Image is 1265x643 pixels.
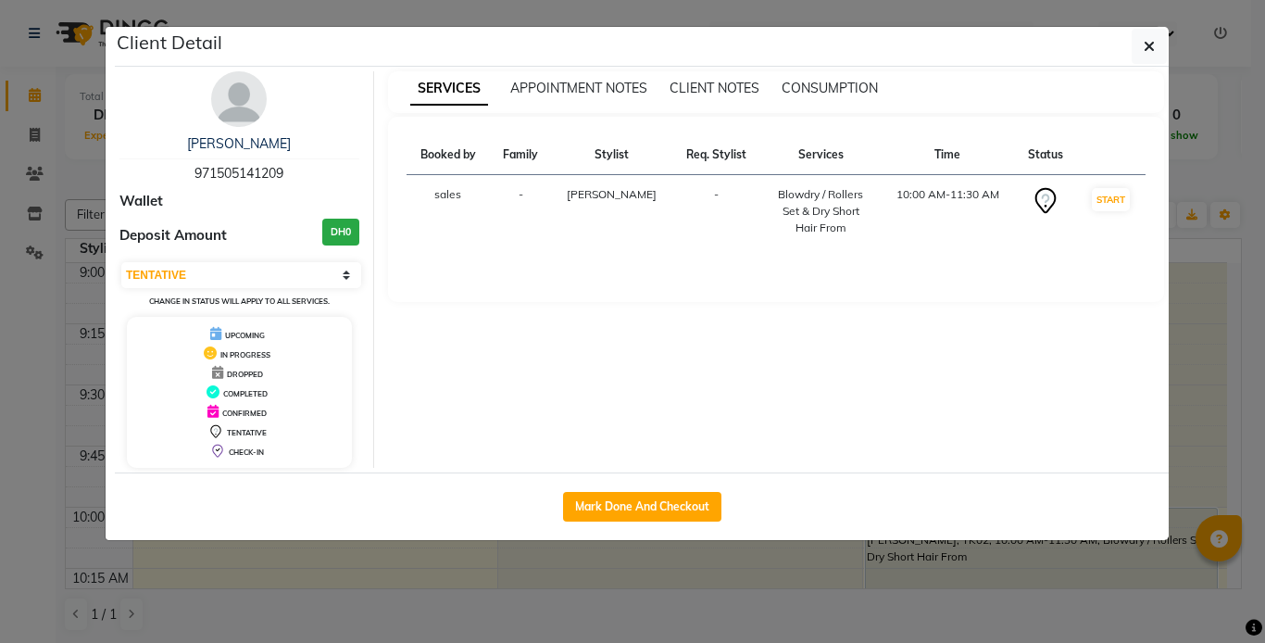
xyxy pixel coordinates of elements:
[222,409,267,418] span: CONFIRMED
[223,389,268,398] span: COMPLETED
[552,135,672,175] th: Stylist
[229,448,264,457] span: CHECK-IN
[563,492,721,522] button: Mark Done And Checkout
[881,175,1015,248] td: 10:00 AM-11:30 AM
[407,175,490,248] td: sales
[1015,135,1077,175] th: Status
[117,29,222,57] h5: Client Detail
[149,296,330,306] small: Change in status will apply to all services.
[881,135,1015,175] th: Time
[225,331,265,340] span: UPCOMING
[672,175,761,248] td: -
[772,186,870,236] div: Blowdry / Rollers Set & Dry Short Hair From
[1092,188,1130,211] button: START
[782,80,878,96] span: CONSUMPTION
[211,71,267,127] img: avatar
[510,80,647,96] span: APPOINTMENT NOTES
[187,135,291,152] a: [PERSON_NAME]
[119,225,227,246] span: Deposit Amount
[490,135,552,175] th: Family
[410,72,488,106] span: SERVICES
[227,428,267,437] span: TENTATIVE
[322,219,359,246] h3: DH0
[672,135,761,175] th: Req. Stylist
[490,175,552,248] td: -
[194,165,283,182] span: 971505141209
[1187,569,1246,624] iframe: chat widget
[119,191,163,212] span: Wallet
[670,80,759,96] span: CLIENT NOTES
[227,370,263,379] span: DROPPED
[407,135,490,175] th: Booked by
[761,135,881,175] th: Services
[220,350,270,359] span: IN PROGRESS
[567,187,657,201] span: [PERSON_NAME]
